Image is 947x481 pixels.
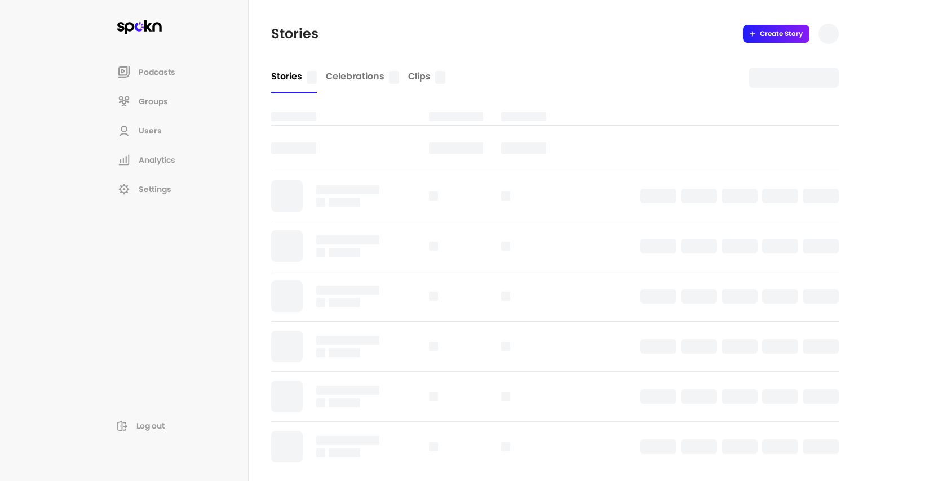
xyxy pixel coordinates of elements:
a: Create Story [743,25,809,43]
span: Log out [136,420,165,431]
span: 0 [389,71,399,84]
span: Analytics [139,154,175,166]
a: Groups [108,88,225,115]
a: Podcasts [108,59,225,86]
span: 0 [435,71,445,84]
a: Users [108,117,225,144]
a: Analytics [108,146,225,173]
span: 0 [307,71,317,84]
a: Celebrations0 [326,61,399,93]
a: Clips0 [408,61,445,93]
span: Users [139,125,162,136]
span: Groups [139,96,168,107]
button: Log out [108,416,225,436]
span: Celebrations [326,70,384,83]
span: Clips [408,70,431,83]
span: Stories [271,70,302,83]
a: Stories0 [271,61,317,93]
a: Settings [108,176,225,203]
span: Podcasts [139,66,175,78]
h1: Stories [271,25,318,43]
span: Settings [139,184,171,195]
span: Create Story [760,29,803,38]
